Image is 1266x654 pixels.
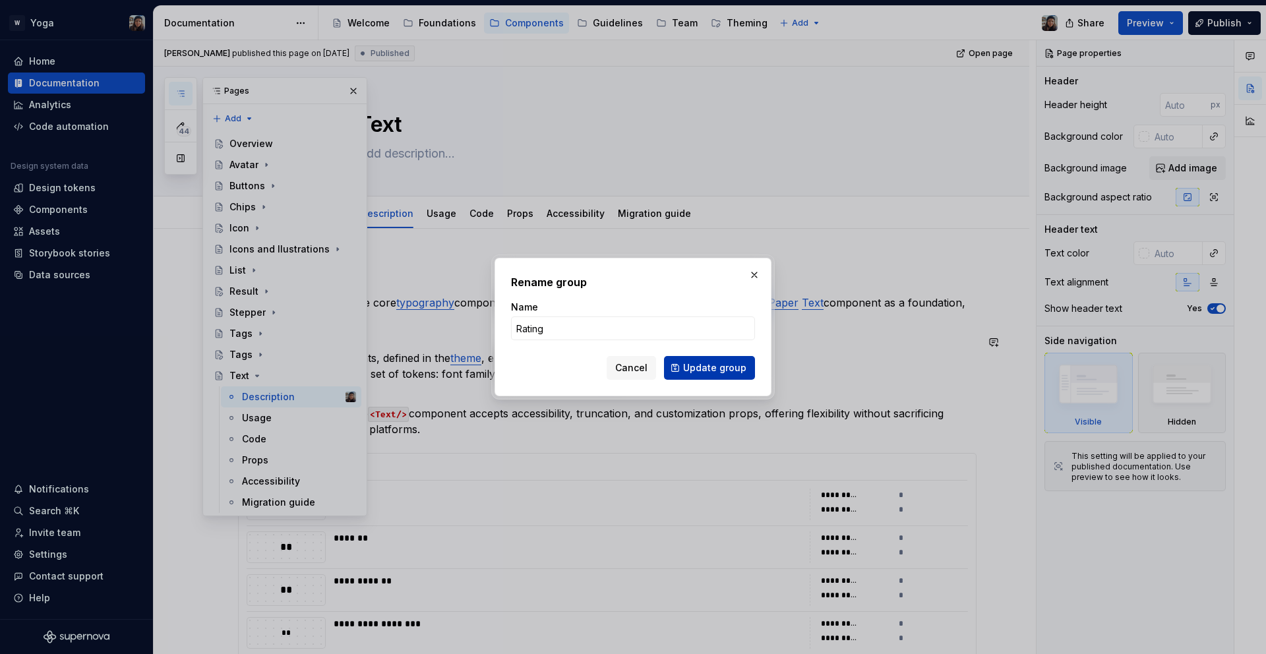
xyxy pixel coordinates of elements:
label: Name [511,301,538,314]
h2: Rename group [511,274,755,290]
button: Cancel [607,356,656,380]
span: Update group [683,361,746,374]
button: Update group [664,356,755,380]
span: Cancel [615,361,648,374]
